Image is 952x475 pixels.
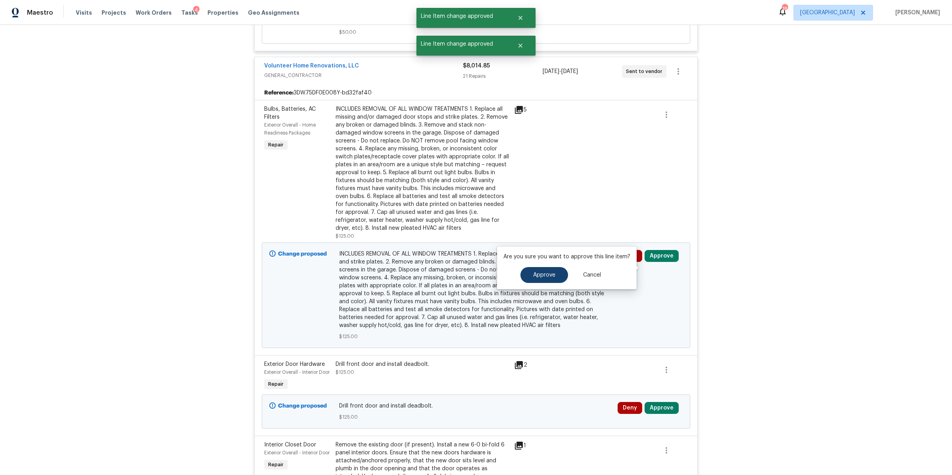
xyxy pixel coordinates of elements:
[264,106,316,120] span: Bulbs, Batteries, AC Filters
[278,403,327,409] b: Change proposed
[533,272,555,278] span: Approve
[102,9,126,17] span: Projects
[76,9,92,17] span: Visits
[255,86,697,100] div: 3DW75DF0E008Y-bd32faf40
[339,250,613,329] span: INCLUDES REMOVAL OF ALL WINDOW TREATMENTS 1. Replace all missing and/or damaged door stops and st...
[336,370,354,375] span: $125.00
[782,5,787,13] div: 18
[264,370,330,375] span: Exterior Overall - Interior Door
[463,63,490,69] span: $8,014.85
[336,105,509,232] div: INCLUDES REMOVAL OF ALL WINDOW TREATMENTS 1. Replace all missing and/or damaged door stops and st...
[645,402,679,414] button: Approve
[570,267,614,283] button: Cancel
[136,9,172,17] span: Work Orders
[265,380,287,388] span: Repair
[583,272,601,278] span: Cancel
[514,360,545,370] div: 2
[339,402,613,410] span: Drill front door and install deadbolt.
[264,89,294,97] b: Reference:
[543,67,578,75] span: -
[181,10,198,15] span: Tasks
[800,9,855,17] span: [GEOGRAPHIC_DATA]
[27,9,53,17] span: Maestro
[618,402,642,414] button: Deny
[336,234,354,238] span: $125.00
[507,38,534,54] button: Close
[543,69,559,74] span: [DATE]
[416,36,507,52] span: Line Item change approved
[265,141,287,149] span: Repair
[626,67,666,75] span: Sent to vendor
[892,9,940,17] span: [PERSON_NAME]
[248,9,299,17] span: Geo Assignments
[264,123,316,135] span: Exterior Overall - Home Readiness Packages
[264,63,359,69] a: Volunteer Home Renovations, LLC
[561,69,578,74] span: [DATE]
[514,441,545,450] div: 1
[503,253,630,261] p: Are you sure you want to approve this line item?
[336,360,509,368] div: Drill front door and install deadbolt.
[507,10,534,26] button: Close
[207,9,238,17] span: Properties
[463,72,542,80] div: 21 Repairs
[645,250,679,262] button: Approve
[264,71,463,79] span: GENERAL_CONTRACTOR
[265,461,287,469] span: Repair
[520,267,568,283] button: Approve
[193,6,200,14] div: 4
[264,362,325,367] span: Exterior Door Hardware
[339,333,613,340] span: $125.00
[278,251,327,257] b: Change proposed
[264,450,330,455] span: Exterior Overall - Interior Door
[416,8,507,25] span: Line Item change approved
[514,105,545,115] div: 5
[264,442,316,448] span: Interior Closet Door
[339,28,613,36] span: $50.00
[339,413,613,421] span: $125.00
